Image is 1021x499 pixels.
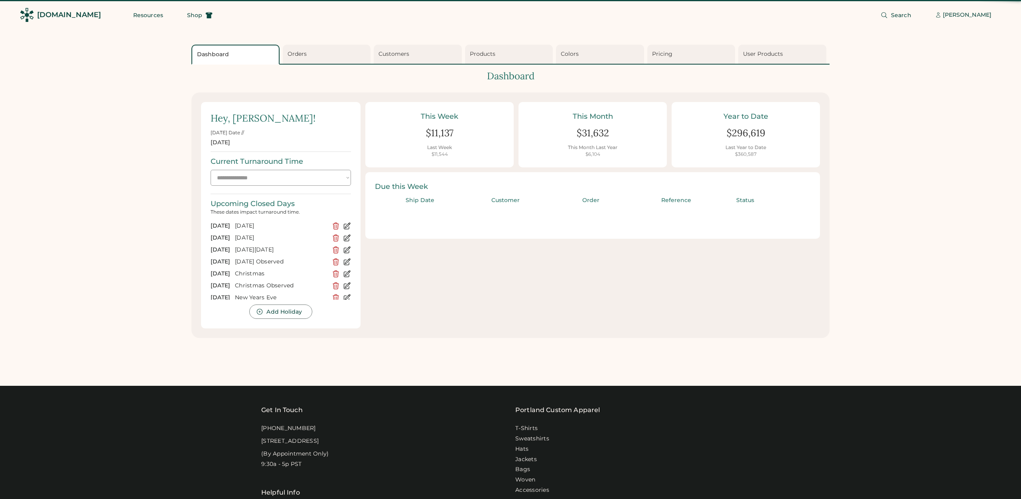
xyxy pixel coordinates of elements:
[249,305,312,319] button: Add Holiday
[235,258,327,266] div: [DATE] Observed
[261,405,303,415] div: Get In Touch
[515,466,530,473] a: Bags
[211,234,230,242] div: [DATE]
[465,196,546,204] div: Customer
[261,488,300,497] div: Helpful Info
[211,222,230,230] div: [DATE]
[577,126,609,140] div: $31,632
[211,209,351,215] div: These dates impact turnaround time.
[211,199,295,209] div: Upcoming Closed Days
[515,405,600,415] a: Portland Custom Apparel
[561,50,642,58] div: Colors
[735,151,757,158] div: $360,587
[235,282,327,290] div: Christmas Observed
[380,196,460,204] div: Ship Date
[211,157,303,167] div: Current Turnaround Time
[681,112,810,122] div: Year to Date
[235,234,327,242] div: [DATE]
[261,437,319,445] div: [STREET_ADDRESS]
[235,222,327,230] div: [DATE]
[515,435,549,443] a: Sweatshirts
[427,144,452,151] div: Last Week
[20,8,34,22] img: Rendered Logo - Screens
[211,130,244,136] div: [DATE] Date //
[636,196,716,204] div: Reference
[261,450,329,458] div: (By Appointment Only)
[375,182,810,192] div: Due this Week
[515,486,549,494] a: Accessories
[197,51,276,59] div: Dashboard
[528,112,657,122] div: This Month
[177,7,222,23] button: Shop
[568,144,617,151] div: This Month Last Year
[235,270,327,278] div: Christmas
[725,144,766,151] div: Last Year to Date
[261,424,316,432] div: [PHONE_NUMBER]
[211,282,230,290] div: [DATE]
[187,12,202,18] span: Shop
[871,7,921,23] button: Search
[288,50,369,58] div: Orders
[432,151,448,158] div: $11,544
[515,424,538,432] a: T-Shirts
[943,11,991,19] div: [PERSON_NAME]
[124,7,173,23] button: Resources
[191,69,830,83] div: Dashboard
[211,246,230,254] div: [DATE]
[891,12,911,18] span: Search
[727,126,765,140] div: $296,619
[211,258,230,266] div: [DATE]
[743,50,824,58] div: User Products
[211,112,315,125] div: Hey, [PERSON_NAME]!
[37,10,101,20] div: [DOMAIN_NAME]
[721,196,769,204] div: Status
[515,456,537,464] a: Jackets
[470,50,551,58] div: Products
[652,50,733,58] div: Pricing
[211,294,230,302] div: [DATE]
[211,270,230,278] div: [DATE]
[550,196,631,204] div: Order
[261,460,302,468] div: 9:30a - 5p PST
[378,50,459,58] div: Customers
[235,294,327,302] div: New Years Eve
[211,139,230,147] div: [DATE]
[515,476,535,484] a: Woven
[375,112,504,122] div: This Week
[426,126,453,140] div: $11,137
[515,445,528,453] a: Hats
[585,151,600,158] div: $6,104
[235,246,327,254] div: [DATE][DATE]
